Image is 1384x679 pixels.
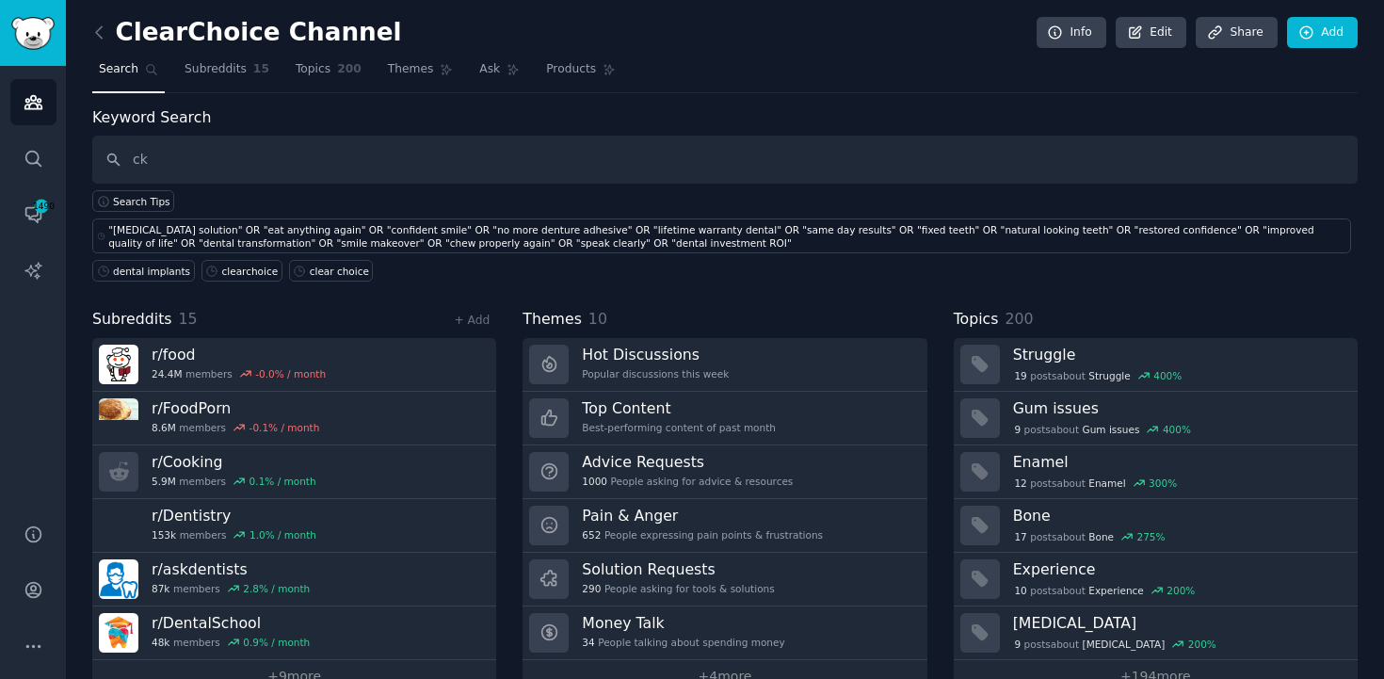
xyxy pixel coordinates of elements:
span: 87k [152,582,169,595]
span: 15 [253,61,269,78]
div: 200 % [1167,584,1195,597]
a: r/askdentists87kmembers2.8% / month [92,553,496,606]
h3: Bone [1013,506,1344,525]
a: r/DentalSchool48kmembers0.9% / month [92,606,496,660]
div: post s about [1013,528,1167,545]
span: 8.6M [152,421,176,434]
span: Bone [1088,530,1114,543]
h3: Gum issues [1013,398,1344,418]
div: People talking about spending money [582,636,784,649]
img: food [99,345,138,384]
a: Info [1037,17,1106,49]
a: Advice Requests1000People asking for advice & resources [523,445,926,499]
div: post s about [1013,636,1218,653]
div: post s about [1013,582,1197,599]
div: 275 % [1137,530,1166,543]
h3: [MEDICAL_DATA] [1013,613,1344,633]
a: Edit [1116,17,1186,49]
img: Dentistry [99,506,138,545]
a: + Add [454,314,490,327]
h3: Advice Requests [582,452,793,472]
span: 5.9M [152,475,176,488]
a: Products [539,55,622,93]
a: Add [1287,17,1358,49]
h3: r/ FoodPorn [152,398,319,418]
div: members [152,421,319,434]
h2: ClearChoice Channel [92,18,402,48]
img: DentalSchool [99,613,138,653]
span: Enamel [1088,477,1125,490]
h3: r/ Dentistry [152,506,316,525]
a: Struggle19postsaboutStruggle400% [954,338,1358,392]
button: Search Tips [92,190,174,212]
span: 10 [1014,584,1026,597]
div: post s about [1013,421,1193,438]
div: clearchoice [222,265,279,278]
span: 12 [1014,477,1026,490]
a: [MEDICAL_DATA]9postsabout[MEDICAL_DATA]200% [954,606,1358,660]
div: post s about [1013,475,1179,492]
span: Topics [296,61,330,78]
span: Experience [1088,584,1144,597]
a: 1490 [10,191,56,237]
div: People expressing pain points & frustrations [582,528,823,542]
div: 1.0 % / month [249,528,316,542]
div: -0.0 % / month [255,367,326,380]
a: Experience10postsaboutExperience200% [954,553,1358,606]
a: Search [92,55,165,93]
h3: Enamel [1013,452,1344,472]
div: "[MEDICAL_DATA] solution" OR "eat anything again" OR "confident smile" OR "no more denture adhesi... [108,223,1346,250]
div: post s about [1013,367,1183,384]
div: members [152,528,316,542]
img: GummySearch logo [11,17,55,50]
span: Topics [954,308,999,331]
a: r/food24.4Mmembers-0.0% / month [92,338,496,392]
a: r/Cooking5.9Mmembers0.1% / month [92,445,496,499]
span: 34 [582,636,594,649]
span: 15 [179,310,198,328]
div: members [152,636,310,649]
span: 1490 [33,200,50,213]
span: 9 [1014,423,1021,436]
span: [MEDICAL_DATA] [1083,638,1166,651]
h3: Solution Requests [582,559,774,579]
a: Subreddits15 [178,55,276,93]
div: Best-performing content of past month [582,421,776,434]
img: askdentists [99,559,138,599]
h3: Experience [1013,559,1344,579]
div: members [152,475,316,488]
div: People asking for tools & solutions [582,582,774,595]
span: Ask [479,61,500,78]
div: 0.9 % / month [243,636,310,649]
h3: r/ DentalSchool [152,613,310,633]
a: Topics200 [289,55,368,93]
span: Products [546,61,596,78]
h3: r/ food [152,345,326,364]
a: Hot DiscussionsPopular discussions this week [523,338,926,392]
div: clear choice [310,265,369,278]
img: FoodPorn [99,398,138,438]
a: r/Dentistry153kmembers1.0% / month [92,499,496,553]
a: r/FoodPorn8.6Mmembers-0.1% / month [92,392,496,445]
div: 400 % [1153,369,1182,382]
input: Keyword search in audience [92,136,1358,184]
span: Themes [523,308,582,331]
span: 652 [582,528,601,542]
div: 0.1 % / month [249,475,316,488]
span: Subreddits [92,308,172,331]
a: Ask [473,55,526,93]
span: 10 [588,310,607,328]
a: Enamel12postsaboutEnamel300% [954,445,1358,499]
h3: Pain & Anger [582,506,823,525]
span: 9 [1014,638,1021,651]
a: Themes [381,55,460,93]
span: Gum issues [1083,423,1140,436]
a: "[MEDICAL_DATA] solution" OR "eat anything again" OR "confident smile" OR "no more denture adhesi... [92,218,1351,253]
a: Money Talk34People talking about spending money [523,606,926,660]
a: Solution Requests290People asking for tools & solutions [523,553,926,606]
span: 48k [152,636,169,649]
div: 2.8 % / month [243,582,310,595]
span: 290 [582,582,601,595]
h3: Money Talk [582,613,784,633]
h3: Hot Discussions [582,345,729,364]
